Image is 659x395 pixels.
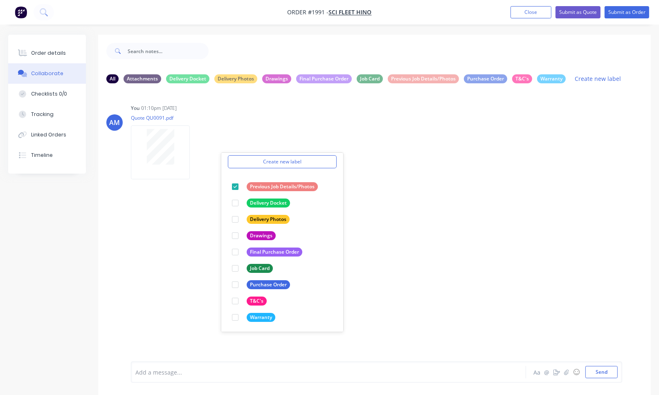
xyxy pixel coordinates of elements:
[15,6,27,18] img: Factory
[8,63,86,84] button: Collaborate
[542,367,552,377] button: @
[128,43,209,59] input: Search notes...
[247,199,290,208] div: Delivery Docket
[511,6,551,18] button: Close
[388,74,459,83] div: Previous Job Details/Photos
[247,215,290,224] div: Delivery Photos
[31,152,53,159] div: Timeline
[214,74,257,83] div: Delivery Photos
[247,248,302,257] div: Final Purchase Order
[585,366,618,378] button: Send
[262,74,291,83] div: Drawings
[31,90,67,98] div: Checklists 0/0
[228,155,337,168] button: Create new label
[357,74,383,83] div: Job Card
[296,74,352,83] div: Final Purchase Order
[571,367,581,377] button: ☺
[8,104,86,125] button: Tracking
[571,73,625,84] button: Create new label
[109,118,120,127] div: AM
[512,74,532,83] div: T&C's
[131,114,198,121] p: Quote QU0091.pdf
[247,231,276,240] div: Drawings
[8,43,86,63] button: Order details
[131,105,139,112] div: You
[31,70,63,77] div: Collaborate
[532,367,542,377] button: Aa
[31,131,66,138] div: Linked Orders
[605,6,649,18] button: Submit as Order
[124,74,161,83] div: Attachments
[288,9,329,16] span: Order #1991 -
[329,9,372,16] a: Sci Fleet Hino
[8,145,86,165] button: Timeline
[106,74,119,83] div: All
[464,74,507,83] div: Purchase Order
[247,182,318,191] div: Previous Job Details/Photos
[8,125,86,145] button: Linked Orders
[247,313,275,322] div: Warranty
[247,264,273,273] div: Job Card
[8,84,86,104] button: Checklists 0/0
[247,280,290,289] div: Purchase Order
[31,111,54,118] div: Tracking
[141,105,177,112] div: 01:10pm [DATE]
[537,74,566,83] div: Warranty
[247,297,267,306] div: T&C's
[556,6,601,18] button: Submit as Quote
[166,74,209,83] div: Delivery Docket
[31,49,66,57] div: Order details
